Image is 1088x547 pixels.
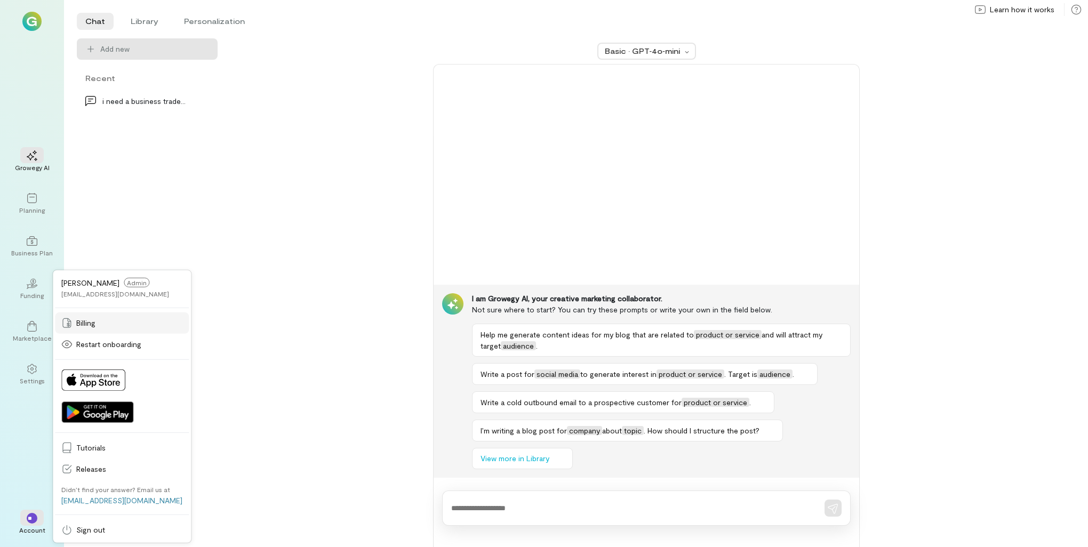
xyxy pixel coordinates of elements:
a: Planning [13,184,51,223]
div: Not sure where to start? You can try these prompts or write your own in the field below. [472,304,851,315]
div: Account [19,526,45,534]
div: Recent [77,73,218,84]
span: product or service [694,330,762,339]
span: topic [622,426,644,435]
span: . [749,398,751,407]
span: Admin [124,278,149,287]
div: Business Plan [11,248,53,257]
span: about [602,426,622,435]
div: [EMAIL_ADDRESS][DOMAIN_NAME] [61,289,169,298]
span: [PERSON_NAME] [61,278,119,287]
span: product or service [657,369,724,379]
img: Get it on Google Play [61,401,133,423]
span: . Target is [724,369,757,379]
div: Marketplace [13,334,52,342]
div: Growegy AI [15,163,50,172]
div: Didn’t find your answer? Email us at [61,485,170,494]
a: Growegy AI [13,142,51,180]
li: Chat [77,13,114,30]
span: Write a post for [481,369,534,379]
button: Help me generate content ideas for my blog that are related toproduct or serviceand will attract ... [472,324,851,357]
button: Write a post forsocial mediato generate interest inproduct or service. Target isaudience. [472,363,818,385]
span: social media [534,369,580,379]
div: i need a business trade reference [102,95,186,107]
span: company [567,426,602,435]
span: Billing [76,318,182,328]
a: Business Plan [13,227,51,266]
button: Write a cold outbound email to a prospective customer forproduct or service. [472,391,774,413]
span: I’m writing a blog post for [481,426,567,435]
div: Planning [19,206,45,214]
span: product or service [682,398,749,407]
div: Basic · GPT‑4o‑mini [605,46,682,57]
span: audience [757,369,793,379]
span: Write a cold outbound email to a prospective customer for [481,398,682,407]
span: Learn how it works [990,4,1054,15]
span: Restart onboarding [76,339,182,350]
a: Marketplace [13,312,51,351]
div: I am Growegy AI, your creative marketing collaborator. [472,293,851,304]
div: Funding [20,291,44,300]
span: to generate interest in [580,369,657,379]
span: . How should I structure the post? [644,426,759,435]
span: View more in Library [481,453,549,464]
a: Tutorials [55,437,189,458]
a: Settings [13,355,51,393]
li: Library [122,13,167,30]
span: audience [501,341,536,350]
div: Settings [20,376,45,385]
a: Sign out [55,519,189,541]
li: Personalization [175,13,253,30]
span: Sign out [76,525,182,535]
span: Help me generate content ideas for my blog that are related to [481,330,694,339]
span: . [793,369,794,379]
button: I’m writing a blog post forcompanyabouttopic. How should I structure the post? [472,420,783,441]
a: Releases [55,458,189,480]
a: Funding [13,270,51,308]
span: Add new [100,44,209,54]
button: View more in Library [472,448,573,469]
a: Billing [55,312,189,334]
span: Tutorials [76,443,182,453]
img: Download on App Store [61,369,125,391]
a: [EMAIL_ADDRESS][DOMAIN_NAME] [61,496,182,505]
a: Restart onboarding [55,334,189,355]
span: . [536,341,538,350]
span: Releases [76,464,182,474]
